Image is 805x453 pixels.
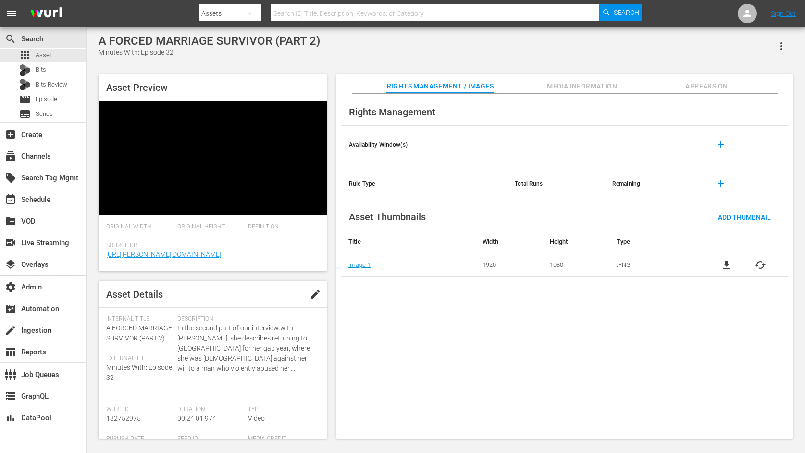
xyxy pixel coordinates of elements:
[755,259,766,271] button: cached
[106,324,172,342] span: A FORCED MARRIAGE SURVIVOR (PART 2)
[106,82,168,93] span: Asset Preview
[5,412,16,424] span: DataPool
[177,315,314,323] span: Description:
[310,289,321,300] span: edit
[106,435,173,443] span: Publish Date
[36,80,67,89] span: Bits Review
[614,4,639,21] span: Search
[23,2,69,25] img: ans4CAIJ8jUAAAAAAAAAAAAAAAAAAAAAAAAgQb4GAAAAAAAAAAAAAAAAAAAAAAAAJMjXAAAAAAAAAAAAAAAAAAAAAAAAgAT5G...
[475,253,543,277] td: 1920
[605,164,702,203] th: Remaining
[670,80,743,92] span: Appears On
[106,315,173,323] span: Internal Title:
[248,223,314,231] span: Definition
[177,323,314,374] span: In the second part of our interview with [PERSON_NAME], she describes returning to [GEOGRAPHIC_DA...
[609,230,699,253] th: Type
[5,172,16,184] span: Search Tag Mgmt
[5,129,16,140] span: Create
[177,435,244,443] span: Feed ID
[248,406,314,414] span: Type
[177,406,244,414] span: Duration
[36,65,46,75] span: Bits
[341,126,507,164] th: Availability Window(s)
[106,289,163,300] span: Asset Details
[341,164,507,203] th: Rule Type
[19,108,31,120] span: Series
[5,346,16,358] span: Reports
[106,251,221,258] a: [URL][PERSON_NAME][DOMAIN_NAME]
[304,283,327,306] button: edit
[248,435,314,443] span: Media Credit
[36,94,57,104] span: Episode
[19,64,31,76] div: Bits
[546,80,618,92] span: Media Information
[5,237,16,249] span: Live Streaming
[99,34,320,48] div: A FORCED MARRIAGE SURVIVOR (PART 2)
[348,261,371,268] a: Image 1
[99,48,320,58] div: Minutes With: Episode 32
[5,369,16,380] span: Job Queues
[19,50,31,61] span: Asset
[609,253,699,277] td: .PNG
[5,303,16,315] span: Automation
[106,406,173,414] span: Wurl Id
[5,151,16,162] span: Channels
[709,172,732,195] button: add
[36,50,51,60] span: Asset
[709,133,732,156] button: add
[710,208,779,226] button: Add Thumbnail
[5,259,16,270] span: Overlays
[5,325,16,336] span: Ingestion
[106,355,173,363] span: External Title:
[19,79,31,90] div: Bits Review
[710,214,779,221] span: Add Thumbnail
[349,106,435,118] span: Rights Management
[715,139,727,151] span: add
[5,390,16,402] span: GraphQL
[349,211,426,223] span: Asset Thumbnails
[106,364,172,381] span: Minutes With: Episode 32
[721,259,732,271] a: file_download
[5,194,16,205] span: Schedule
[177,415,216,422] span: 00:24:01.974
[5,281,16,293] span: Admin
[5,33,16,45] span: Search
[507,164,605,203] th: Total Runs
[715,178,727,189] span: add
[543,230,610,253] th: Height
[106,415,141,422] span: 182752975
[6,8,17,19] span: menu
[248,415,265,422] span: Video
[5,215,16,227] span: VOD
[475,230,543,253] th: Width
[106,223,173,231] span: Original Width
[341,230,475,253] th: Title
[543,253,610,277] td: 1080
[387,80,494,92] span: Rights Management / Images
[599,4,642,21] button: Search
[106,242,314,250] span: Source Url
[19,94,31,105] span: Episode
[36,109,53,119] span: Series
[771,10,796,17] a: Sign Out
[177,223,244,231] span: Original Height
